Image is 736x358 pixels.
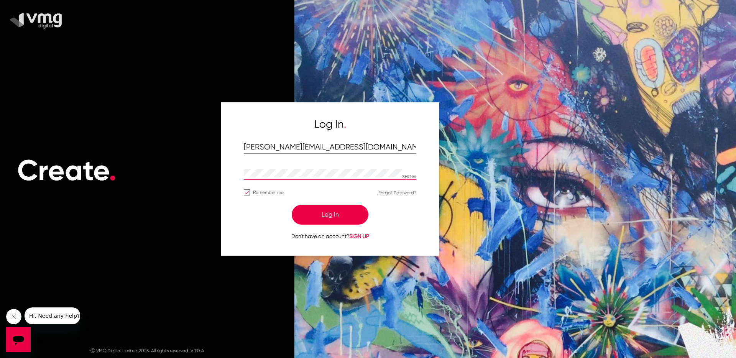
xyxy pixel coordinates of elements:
span: Remember me [253,188,284,197]
h5: Log In [244,118,416,131]
p: Don't have an account? [244,232,416,240]
a: Forgot Password? [378,190,416,195]
p: Hide password [402,174,416,180]
span: SIGN UP [349,233,369,239]
span: . [109,153,117,188]
span: . [344,118,346,130]
input: Email Address [244,143,416,152]
button: Log In [292,205,368,225]
iframe: Message from company [25,307,80,324]
iframe: Button to launch messaging window [6,327,31,352]
iframe: Close message [6,309,21,324]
